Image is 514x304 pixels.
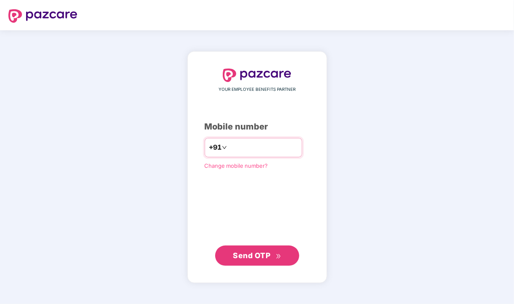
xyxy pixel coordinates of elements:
span: double-right [276,254,281,259]
img: logo [8,9,77,23]
button: Send OTPdouble-right [215,246,299,266]
span: down [222,145,227,150]
a: Change mobile number? [205,162,268,169]
span: +91 [209,142,222,153]
span: Send OTP [233,251,270,260]
img: logo [223,69,292,82]
div: Mobile number [205,120,310,133]
span: YOUR EMPLOYEE BENEFITS PARTNER [219,86,295,93]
